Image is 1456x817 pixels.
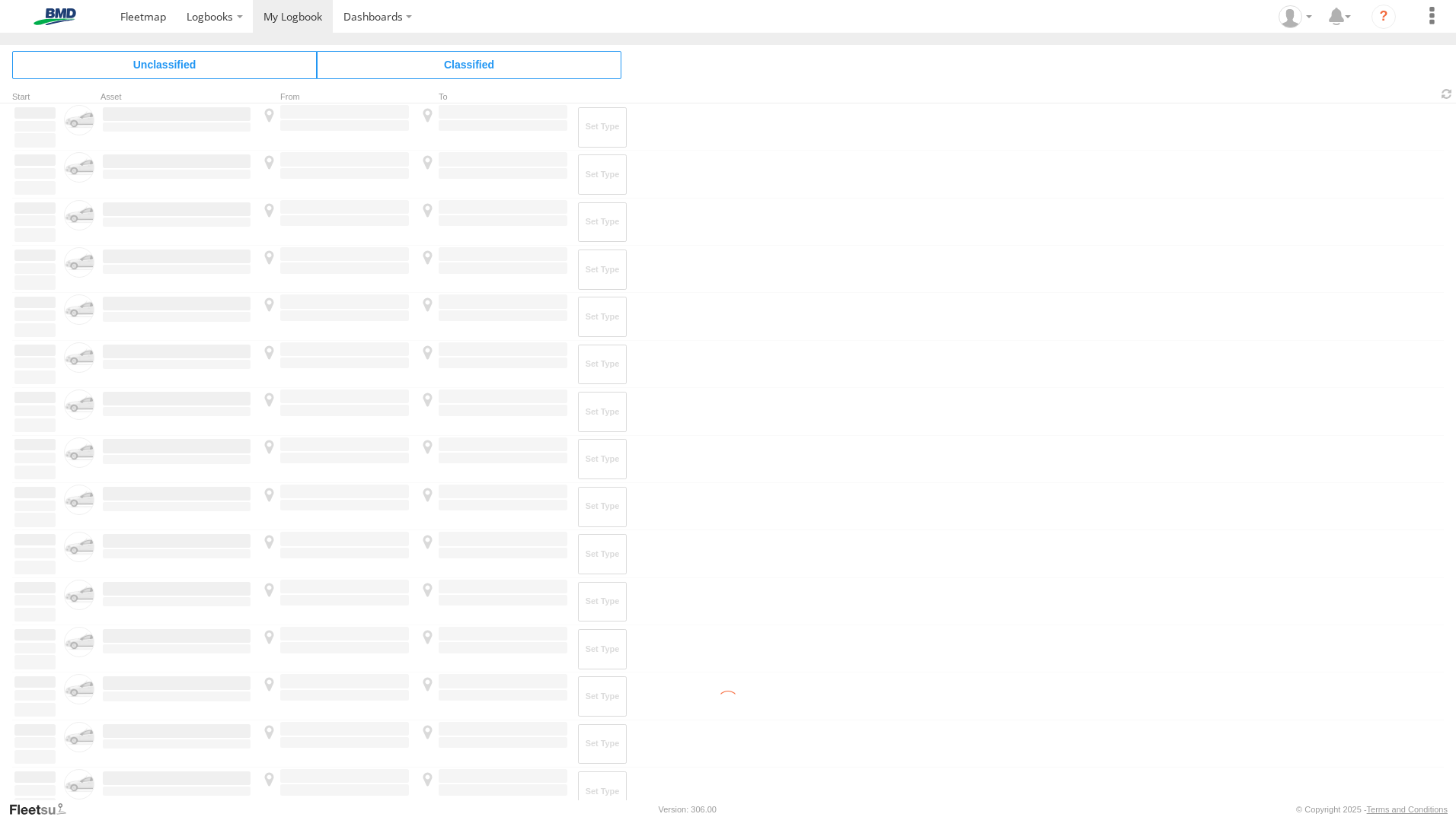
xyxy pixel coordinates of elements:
[1367,805,1448,814] a: Terms and Conditions
[15,8,94,25] img: bmd-logo.svg
[1296,805,1448,814] div: © Copyright 2025 -
[101,94,253,101] div: Asset
[8,802,78,817] a: Visit our Website
[317,51,621,78] span: Click to view Classified Trips
[259,94,411,101] div: From
[1371,5,1396,29] i: ?
[12,94,58,101] div: Click to Sort
[12,51,317,78] span: Click to view Unclassified Trips
[1438,87,1456,101] span: Refresh
[1273,5,1317,28] div: Tony Tanna
[659,805,717,814] div: Version: 306.00
[417,94,570,101] div: To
